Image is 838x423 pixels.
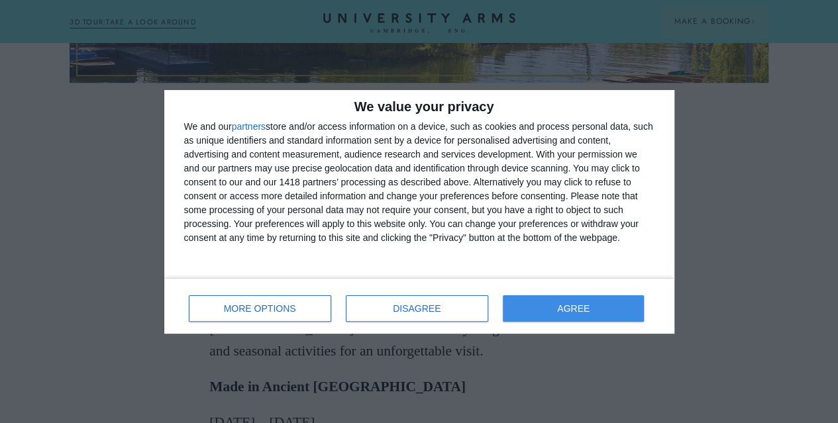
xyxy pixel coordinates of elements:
[184,120,655,245] div: We and our store and/or access information on a device, such as cookies and process personal data...
[189,295,331,322] button: MORE OPTIONS
[232,122,266,131] button: partners
[224,304,296,313] span: MORE OPTIONS
[184,100,655,113] h2: We value your privacy
[164,90,674,334] div: qc-cmp2-ui
[346,295,488,322] button: DISAGREE
[503,295,645,322] button: AGREE
[393,304,441,313] span: DISAGREE
[557,304,590,313] span: AGREE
